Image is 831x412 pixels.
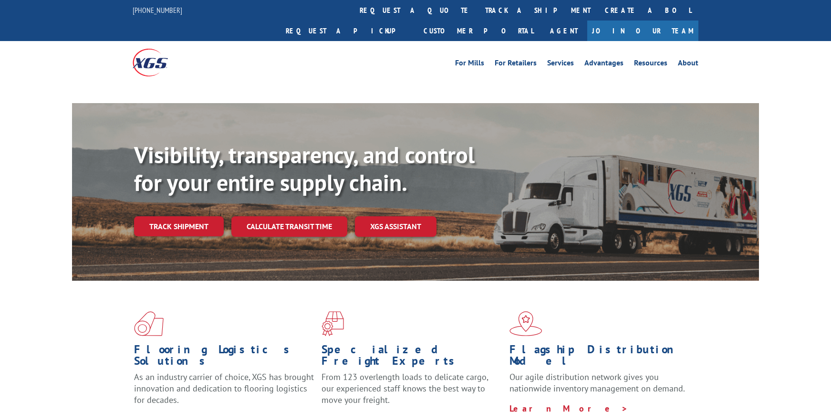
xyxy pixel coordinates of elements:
[509,311,542,336] img: xgs-icon-flagship-distribution-model-red
[231,216,347,237] a: Calculate transit time
[279,21,416,41] a: Request a pickup
[322,311,344,336] img: xgs-icon-focused-on-flooring-red
[509,371,685,394] span: Our agile distribution network gives you nationwide inventory management on demand.
[134,344,314,371] h1: Flooring Logistics Solutions
[455,59,484,70] a: For Mills
[540,21,587,41] a: Agent
[134,311,164,336] img: xgs-icon-total-supply-chain-intelligence-red
[322,344,502,371] h1: Specialized Freight Experts
[134,140,475,197] b: Visibility, transparency, and control for your entire supply chain.
[587,21,698,41] a: Join Our Team
[134,371,314,405] span: As an industry carrier of choice, XGS has brought innovation and dedication to flooring logistics...
[495,59,537,70] a: For Retailers
[133,5,182,15] a: [PHONE_NUMBER]
[355,216,436,237] a: XGS ASSISTANT
[134,216,224,236] a: Track shipment
[634,59,667,70] a: Resources
[678,59,698,70] a: About
[547,59,574,70] a: Services
[416,21,540,41] a: Customer Portal
[509,344,690,371] h1: Flagship Distribution Model
[584,59,623,70] a: Advantages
